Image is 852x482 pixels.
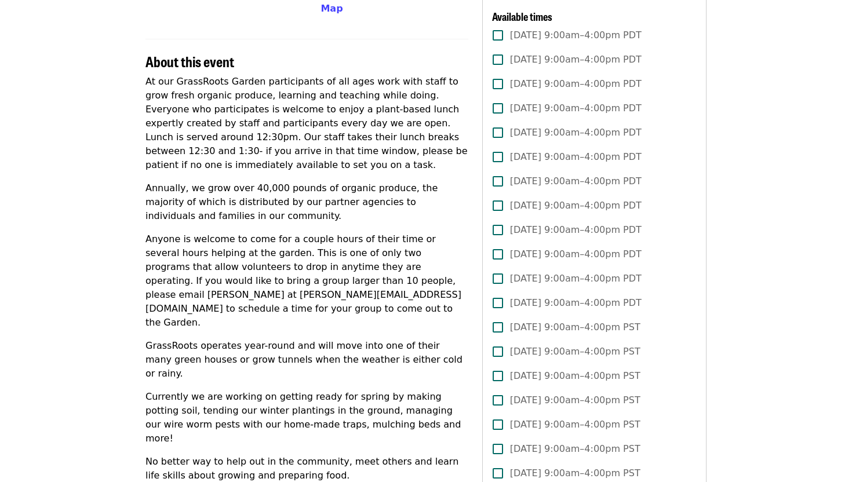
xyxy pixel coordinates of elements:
[510,53,642,67] span: [DATE] 9:00am–4:00pm PDT
[145,75,468,172] p: At our GrassRoots Garden participants of all ages work with staff to grow fresh organic produce, ...
[510,101,642,115] span: [DATE] 9:00am–4:00pm PDT
[510,272,642,286] span: [DATE] 9:00am–4:00pm PDT
[510,418,640,432] span: [DATE] 9:00am–4:00pm PST
[510,77,642,91] span: [DATE] 9:00am–4:00pm PDT
[510,442,640,456] span: [DATE] 9:00am–4:00pm PST
[510,150,642,164] span: [DATE] 9:00am–4:00pm PDT
[321,2,343,16] button: Map
[510,296,642,310] span: [DATE] 9:00am–4:00pm PDT
[145,339,468,381] p: GrassRoots operates year-round and will move into one of their many green houses or grow tunnels ...
[510,247,642,261] span: [DATE] 9:00am–4:00pm PDT
[321,3,343,14] span: Map
[510,466,640,480] span: [DATE] 9:00am–4:00pm PST
[510,393,640,407] span: [DATE] 9:00am–4:00pm PST
[145,51,234,71] span: About this event
[510,320,640,334] span: [DATE] 9:00am–4:00pm PST
[492,9,552,24] span: Available times
[145,181,468,223] p: Annually, we grow over 40,000 pounds of organic produce, the majority of which is distributed by ...
[510,28,642,42] span: [DATE] 9:00am–4:00pm PDT
[510,174,642,188] span: [DATE] 9:00am–4:00pm PDT
[510,345,640,359] span: [DATE] 9:00am–4:00pm PST
[510,223,642,237] span: [DATE] 9:00am–4:00pm PDT
[145,232,468,330] p: Anyone is welcome to come for a couple hours of their time or several hours helping at the garden...
[510,199,642,213] span: [DATE] 9:00am–4:00pm PDT
[145,390,468,446] p: Currently we are working on getting ready for spring by making potting soil, tending our winter p...
[510,126,642,140] span: [DATE] 9:00am–4:00pm PDT
[510,369,640,383] span: [DATE] 9:00am–4:00pm PST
